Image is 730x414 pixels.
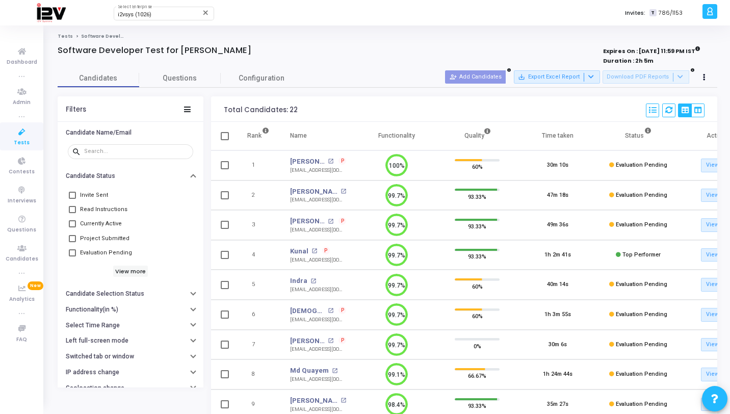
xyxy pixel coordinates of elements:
[311,248,317,254] mat-icon: open_in_new
[472,162,483,172] span: 60%
[328,159,333,164] mat-icon: open_in_new
[118,11,151,18] span: i2vsys (1026)
[84,148,189,154] input: Search...
[80,203,127,216] span: Read Instructions
[9,168,35,176] span: Contests
[80,247,132,259] span: Evaluation Pending
[290,256,346,264] div: [EMAIL_ADDRESS][DOMAIN_NAME]
[518,73,525,81] mat-icon: save_alt
[290,376,346,383] div: [EMAIL_ADDRESS][DOMAIN_NAME]
[472,281,483,291] span: 60%
[58,349,203,365] button: Switched tab or window
[58,286,203,302] button: Candidate Selection Status
[544,251,571,260] div: 1h 2m 41s
[66,172,115,180] h6: Candidate Status
[237,122,280,150] th: Rank
[9,295,35,304] span: Analytics
[603,44,700,56] strong: Expires On : [DATE] 11:59 PM IST
[290,196,346,204] div: [EMAIL_ADDRESS][DOMAIN_NAME]
[66,369,119,376] h6: IP address change
[547,221,568,229] div: 49m 36s
[547,400,568,409] div: 35m 27s
[356,122,437,150] th: Functionality
[290,306,325,316] a: [DEMOGRAPHIC_DATA]
[290,366,329,376] a: Md Quayem
[290,187,338,197] a: [PERSON_NAME]
[543,370,572,379] div: 1h 24m 44s
[58,33,717,40] nav: breadcrumb
[445,70,506,84] button: Add Candidates
[616,192,667,198] span: Evaluation Pending
[66,322,120,329] h6: Select Time Range
[310,278,316,284] mat-icon: open_in_new
[28,281,43,290] span: New
[8,197,36,205] span: Interviews
[324,247,328,255] span: P
[58,73,139,84] span: Candidates
[58,380,203,396] button: Geolocation change
[341,337,345,345] span: P
[239,73,284,84] span: Configuration
[290,286,346,294] div: [EMAIL_ADDRESS][DOMAIN_NAME]
[80,232,129,245] span: Project Submitted
[66,337,128,345] h6: Left full-screen mode
[549,341,567,349] div: 30m 6s
[81,33,196,39] span: Software Developer Test for [PERSON_NAME]
[7,226,36,235] span: Questions
[472,311,483,321] span: 60%
[332,368,337,374] mat-icon: open_in_new
[66,129,132,137] h6: Candidate Name/Email
[468,251,486,262] span: 93.33%
[66,290,144,298] h6: Candidate Selection Status
[290,316,346,324] div: [EMAIL_ADDRESS][DOMAIN_NAME]
[66,306,118,314] h6: Functionality(in %)
[58,124,203,140] button: Candidate Name/Email
[72,147,84,156] mat-icon: search
[58,33,73,39] a: Tests
[328,219,333,224] mat-icon: open_in_new
[16,335,27,344] span: FAQ
[66,353,134,360] h6: Switched tab or window
[290,406,346,413] div: [EMAIL_ADDRESS][DOMAIN_NAME]
[237,270,280,300] td: 5
[450,73,457,81] mat-icon: person_add_alt
[437,122,517,150] th: Quality
[202,9,210,17] mat-icon: Clear
[603,57,654,65] strong: Duration : 2h 5m
[237,300,280,330] td: 6
[13,98,31,107] span: Admin
[14,139,30,147] span: Tests
[468,191,486,201] span: 93.33%
[290,346,346,353] div: [EMAIL_ADDRESS][DOMAIN_NAME]
[603,70,689,84] button: Download PDF Reports
[514,70,600,84] button: Export Excel Report
[341,306,345,315] span: P
[36,3,66,23] img: logo
[290,276,307,286] a: Indra
[58,365,203,380] button: IP address change
[58,45,251,56] h4: Software Developer Test for [PERSON_NAME]
[66,106,86,114] div: Filters
[290,167,346,174] div: [EMAIL_ADDRESS][DOMAIN_NAME]
[58,302,203,318] button: Functionality(in %)
[341,217,345,225] span: P
[237,180,280,211] td: 2
[341,189,346,194] mat-icon: open_in_new
[547,161,568,170] div: 30m 10s
[290,216,325,226] a: [PERSON_NAME]
[328,338,333,344] mat-icon: open_in_new
[625,9,645,17] label: Invites:
[341,157,345,165] span: P
[237,150,280,180] td: 1
[80,218,122,230] span: Currently Active
[649,9,656,17] span: T
[7,58,37,67] span: Dashboard
[542,130,573,141] div: Time taken
[58,317,203,333] button: Select Time Range
[58,333,203,349] button: Left full-screen mode
[616,162,667,168] span: Evaluation Pending
[598,122,679,150] th: Status
[224,106,298,114] div: Total Candidates: 22
[468,401,486,411] span: 93.33%
[290,396,338,406] a: [PERSON_NAME]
